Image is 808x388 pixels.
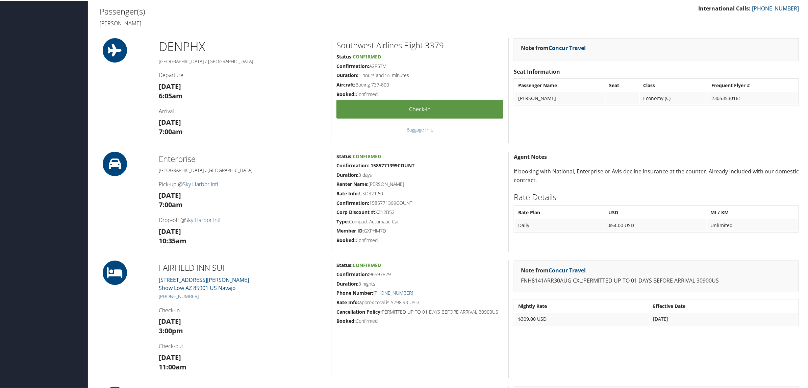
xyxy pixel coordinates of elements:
[336,317,356,323] strong: Booked:
[159,91,183,100] strong: 6:05am
[406,126,433,132] a: Baggage Info
[159,342,326,349] h4: Check-out
[159,199,183,209] strong: 7:00am
[159,226,181,235] strong: [DATE]
[336,280,503,287] h5: 3 nights
[521,44,586,51] strong: Note from
[336,317,503,324] h5: Confirmed
[100,19,444,26] h4: [PERSON_NAME]
[336,152,353,159] strong: Status:
[336,280,358,286] strong: Duration:
[336,180,369,187] strong: Renter Name:
[336,171,503,178] h5: 3 days
[515,92,605,104] td: [PERSON_NAME]
[336,199,369,205] strong: Confirmation:
[650,312,798,324] td: [DATE]
[353,53,381,59] span: Confirmed
[159,166,326,173] h5: [GEOGRAPHIC_DATA] , [GEOGRAPHIC_DATA]
[336,298,359,305] strong: Rate Info:
[336,218,349,224] strong: Type:
[159,316,181,325] strong: [DATE]
[336,261,353,268] strong: Status:
[336,227,503,234] h5: GXPHM7D
[159,180,326,187] h4: Pick-up @
[353,152,381,159] span: Confirmed
[521,266,586,273] strong: Note from
[514,191,799,202] h2: Rate Details
[336,190,503,196] h5: USD321.60
[640,92,707,104] td: Economy (C)
[159,117,181,126] strong: [DATE]
[336,39,503,50] h2: Southwest Airlines Flight 3379
[336,71,358,78] strong: Duration:
[336,99,503,118] a: Check-in
[336,90,356,97] strong: Booked:
[159,38,326,54] h1: DEN PHX
[549,266,586,273] a: Concur Travel
[159,352,181,361] strong: [DATE]
[336,236,356,243] strong: Booked:
[521,276,792,285] p: FNH8141ARR30AUG CXL:PERMITTED UP TO 01 DAYS BEFORE ARRIVAL 30900US
[336,62,369,69] strong: Confirmation:
[336,208,375,215] strong: Corp Discount #:
[707,219,798,231] td: Unlimited
[183,180,218,187] a: Sky Harbor Intl
[549,44,586,51] a: Concur Travel
[609,95,636,101] div: --
[353,261,381,268] span: Confirmed
[159,107,326,114] h4: Arrival
[336,71,503,78] h5: 1 hours and 55 minutes
[159,71,326,78] h4: Departure
[707,206,798,218] th: MI / KM
[159,306,326,313] h4: Check-in
[159,236,186,245] strong: 10:35am
[336,81,503,88] h5: Boeing 737-800
[336,180,503,187] h5: [PERSON_NAME]
[336,270,369,277] strong: Confirmation:
[159,57,326,64] h5: [GEOGRAPHIC_DATA] / [GEOGRAPHIC_DATA]
[514,167,799,184] p: If booking with National, Enterprise or Avis decline insurance at the counter. Already included w...
[336,162,414,168] strong: Confirmation: 1585771399COUNT
[159,81,181,90] strong: [DATE]
[605,206,707,218] th: USD
[336,298,503,305] h5: Approx total is $798.93 USD
[159,325,183,335] strong: 3:00pm
[185,216,221,223] a: Sky Harbor Intl
[708,92,798,104] td: 23053530161
[159,190,181,199] strong: [DATE]
[336,236,503,243] h5: Confirmed
[159,152,326,164] h2: Enterprise
[708,79,798,91] th: Frequent Flyer #
[336,208,503,215] h5: XZ12B52
[159,126,183,136] strong: 7:00am
[515,299,649,312] th: Nightly Rate
[605,219,707,231] td: $54.00 USD
[514,67,560,75] strong: Seat Information
[515,206,605,218] th: Rate Plan
[336,62,503,69] h5: A2P5TM
[159,292,199,299] a: [PHONE_NUMBER]
[336,81,355,87] strong: Aircraft:
[515,312,649,324] td: $309.00 USD
[336,171,358,177] strong: Duration:
[606,79,639,91] th: Seat
[336,289,373,295] strong: Phone Number:
[640,79,707,91] th: Class
[373,289,413,295] a: [PHONE_NUMBER]
[515,219,605,231] td: Daily
[159,275,249,291] a: [STREET_ADDRESS][PERSON_NAME]Show Low AZ 85901 US Navajo
[514,152,547,160] strong: Agent Notes
[159,261,326,273] h2: FAIRFIELD INN SUI
[336,218,503,224] h5: Compact Automatic Car
[336,270,503,277] h5: 96597829
[159,216,326,223] h4: Drop-off @
[336,53,353,59] strong: Status:
[336,308,382,314] strong: Cancellation Policy:
[698,4,751,11] strong: International Calls:
[515,79,605,91] th: Passenger Name
[752,4,799,11] a: [PHONE_NUMBER]
[336,90,503,97] h5: Confirmed
[100,5,444,17] h2: Passenger(s)
[336,190,359,196] strong: Rate Info:
[336,227,364,233] strong: Member ID:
